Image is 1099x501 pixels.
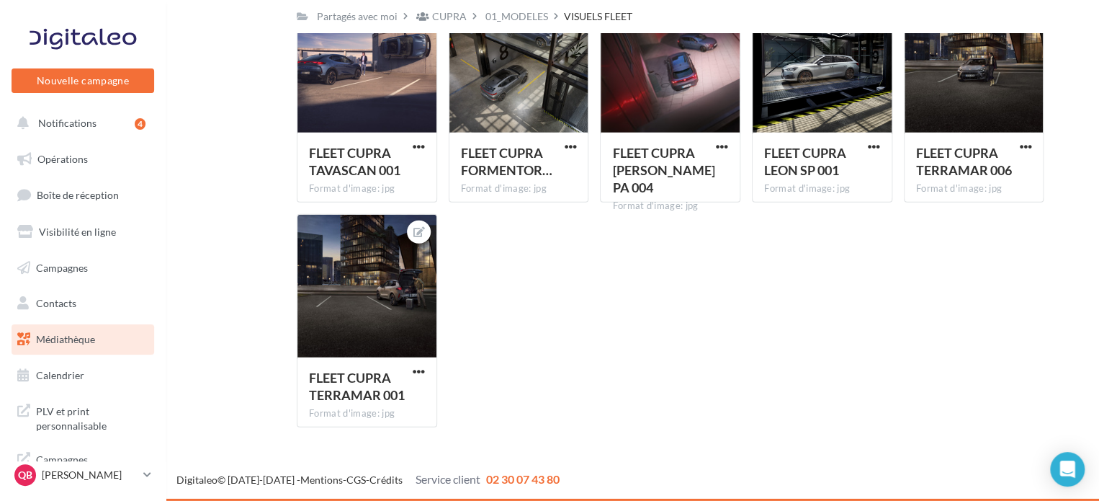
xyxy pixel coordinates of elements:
[9,288,157,319] a: Contacts
[764,182,880,195] div: Format d'image: jpg
[1050,452,1085,487] div: Open Intercom Messenger
[36,297,76,309] span: Contacts
[369,474,403,486] a: Crédits
[9,108,151,138] button: Notifications 4
[36,333,95,345] span: Médiathèque
[416,472,480,486] span: Service client
[9,444,157,487] a: Campagnes DataOnDemand
[309,370,405,403] span: FLEET CUPRA TERRAMAR 001
[9,253,157,283] a: Campagnes
[486,472,560,486] span: 02 30 07 43 80
[309,182,425,195] div: Format d'image: jpg
[300,474,343,486] a: Mentions
[135,118,145,130] div: 4
[485,9,548,24] div: 01_MODELES
[9,324,157,355] a: Médiathèque
[9,144,157,174] a: Opérations
[37,189,119,201] span: Boîte de réception
[42,468,138,482] p: [PERSON_NAME]
[37,153,88,165] span: Opérations
[461,182,577,195] div: Format d'image: jpg
[432,9,467,24] div: CUPRA
[9,217,157,247] a: Visibilité en ligne
[612,200,728,213] div: Format d'image: jpg
[764,145,846,178] span: FLEET CUPRA LEON SP 001
[916,182,1032,195] div: Format d'image: jpg
[309,145,400,178] span: FLEET CUPRA TAVASCAN 001
[39,226,116,238] span: Visibilité en ligne
[346,474,366,486] a: CGS
[9,396,157,438] a: PLV et print personnalisable
[36,261,88,273] span: Campagnes
[564,9,632,24] div: VISUELS FLEET
[36,402,148,433] span: PLV et print personnalisable
[309,407,425,420] div: Format d'image: jpg
[612,145,714,195] span: FLEET CUPRA LEON PA 004
[38,117,97,129] span: Notifications
[12,461,154,489] a: QB [PERSON_NAME]
[176,474,560,486] span: © [DATE]-[DATE] - - -
[18,468,32,482] span: QB
[916,145,1012,178] span: FLEET CUPRA TERRAMAR 006
[176,474,217,486] a: Digitaleo
[9,360,157,391] a: Calendrier
[36,369,84,381] span: Calendrier
[36,450,148,481] span: Campagnes DataOnDemand
[9,179,157,210] a: Boîte de réception
[461,145,552,178] span: FLEET CUPRA FORMENTOR 002
[12,68,154,93] button: Nouvelle campagne
[317,9,398,24] div: Partagés avec moi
